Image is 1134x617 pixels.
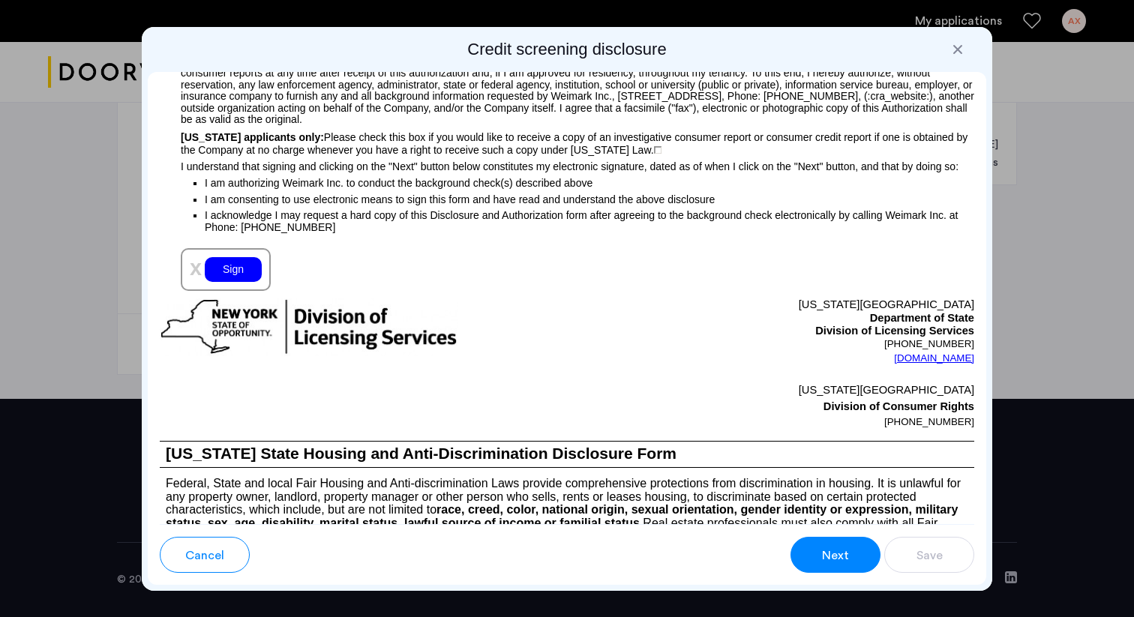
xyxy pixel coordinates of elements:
[205,209,974,233] p: I acknowledge I may request a hard copy of this Disclosure and Authorization form after agreeing ...
[185,547,224,565] span: Cancel
[160,442,974,467] h1: [US_STATE] State Housing and Anti-Discrimination Disclosure Form
[822,547,849,565] span: Next
[567,398,974,415] p: Division of Consumer Rights
[884,537,974,573] button: button
[567,338,974,350] p: [PHONE_NUMBER]
[790,537,880,573] button: button
[190,256,202,280] span: x
[148,39,986,60] h2: Credit screening disclosure
[205,191,974,208] p: I am consenting to use electronic means to sign this form and have read and understand the above ...
[567,312,974,325] p: Department of State
[894,351,974,366] a: [DOMAIN_NAME]
[654,146,661,154] img: 4LAxfPwtD6BVinC2vKR9tPz10Xbrctccj4YAocJUAAAAASUVORK5CYIIA
[160,537,250,573] button: button
[160,125,974,156] p: Please check this box if you would like to receive a copy of an investigative consumer report or ...
[181,131,324,143] span: [US_STATE] applicants only:
[567,298,974,312] p: [US_STATE][GEOGRAPHIC_DATA]
[205,257,262,282] div: Sign
[567,325,974,338] p: Division of Licensing Services
[160,156,974,172] p: I understand that signing and clicking on the "Next" button below constitutes my electronic signa...
[160,37,974,125] p: I acknowledge receipt of the DISCLOSURE REGARDING BACKGROUND INVESTIGATION and A SUMMARY OF YOUR ...
[205,172,974,191] p: I am authorizing Weimark Inc. to conduct the background check(s) described above
[160,468,974,542] p: Federal, State and local Fair Housing and Anti-discrimination Laws provide comprehensive protecti...
[166,503,958,529] b: race, creed, color, national origin, sexual orientation, gender identity or expression, military ...
[916,547,943,565] span: Save
[160,298,458,356] img: new-york-logo.png
[567,382,974,398] p: [US_STATE][GEOGRAPHIC_DATA]
[567,415,974,430] p: [PHONE_NUMBER]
